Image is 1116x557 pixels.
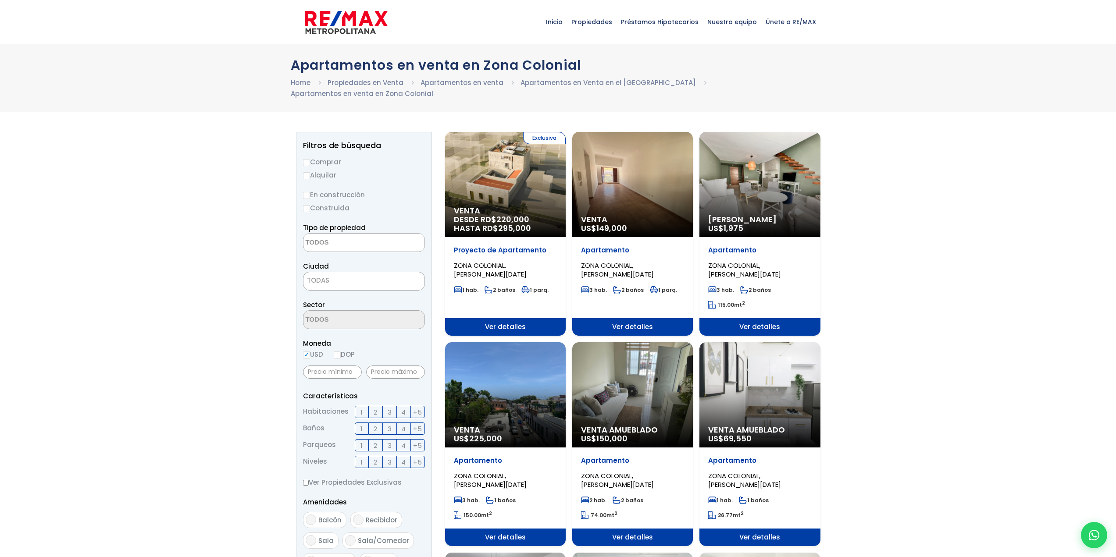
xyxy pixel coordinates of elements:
[708,456,811,465] p: Apartamento
[521,286,549,294] span: 1 parq.
[581,223,627,234] span: US$
[303,349,323,360] label: USD
[303,156,425,167] label: Comprar
[454,215,557,233] span: DESDE RD$
[489,510,492,517] sup: 2
[572,318,693,336] span: Ver detalles
[360,440,363,451] span: 1
[360,457,363,468] span: 1
[464,511,481,519] span: 150.00
[303,205,310,212] input: Construida
[718,301,734,309] span: 115.00
[581,471,654,489] span: ZONA COLONIAL, [PERSON_NAME][DATE]
[454,246,557,255] p: Proyecto de Apartamento
[613,497,643,504] span: 2 baños
[581,215,684,224] span: Venta
[360,407,363,418] span: 1
[374,407,377,418] span: 2
[708,215,811,224] span: [PERSON_NAME]
[454,426,557,434] span: Venta
[496,214,529,225] span: 220,000
[303,390,425,401] p: Características
[303,456,327,468] span: Niveles
[591,511,606,519] span: 74.00
[303,192,310,199] input: En construcción
[572,529,693,546] span: Ver detalles
[334,349,355,360] label: DOP
[699,318,820,336] span: Ver detalles
[454,471,527,489] span: ZONA COLONIAL, [PERSON_NAME][DATE]
[699,529,820,546] span: Ver detalles
[306,535,316,546] input: Sala
[708,286,734,294] span: 3 hab.
[469,433,502,444] span: 225,000
[303,477,425,488] label: Ver Propiedades Exclusivas
[581,246,684,255] p: Apartamento
[307,276,329,285] span: TODAS
[614,510,617,517] sup: 2
[318,536,334,545] span: Sala
[303,189,425,200] label: En construcción
[581,456,684,465] p: Apartamento
[303,262,329,271] span: Ciudad
[328,78,403,87] a: Propiedades en Venta
[613,286,644,294] span: 2 baños
[724,433,752,444] span: 69,550
[445,529,566,546] span: Ver detalles
[486,497,516,504] span: 1 baños
[718,511,733,519] span: 26.77
[366,515,397,525] span: Recibidor
[454,206,557,215] span: Venta
[708,223,743,234] span: US$
[485,286,515,294] span: 2 baños
[413,423,422,434] span: +5
[334,351,341,358] input: DOP
[521,78,696,87] a: Apartamentos en Venta en el [GEOGRAPHIC_DATA]
[318,515,342,525] span: Balcón
[388,440,392,451] span: 3
[303,406,349,418] span: Habitaciones
[741,510,744,517] sup: 2
[303,351,310,358] input: USD
[650,286,677,294] span: 1 parq.
[303,338,425,349] span: Moneda
[303,439,336,451] span: Parqueos
[581,426,684,434] span: Venta Amueblado
[572,342,693,546] a: Venta Amueblado US$150,000 Apartamento ZONA COLONIAL, [PERSON_NAME][DATE] 2 hab. 2 baños 74.00mt2...
[388,407,392,418] span: 3
[305,9,388,35] img: remax-metropolitana-logo
[303,300,325,309] span: Sector
[413,440,422,451] span: +5
[291,88,433,99] li: Apartamentos en venta en Zona Colonial
[303,274,424,287] span: TODAS
[454,497,480,504] span: 3 hab.
[374,440,377,451] span: 2
[413,457,422,468] span: +5
[708,246,811,255] p: Apartamento
[445,342,566,546] a: Venta US$225,000 Apartamento ZONA COLONIAL, [PERSON_NAME][DATE] 3 hab. 1 baños 150.00mt2 Ver deta...
[360,423,363,434] span: 1
[708,426,811,434] span: Venta Amueblado
[303,365,362,379] input: Precio mínimo
[454,224,557,233] span: HASTA RD$
[388,423,392,434] span: 3
[740,286,771,294] span: 2 baños
[581,286,607,294] span: 3 hab.
[454,433,502,444] span: US$
[572,132,693,336] a: Venta US$149,000 Apartamento ZONA COLONIAL, [PERSON_NAME][DATE] 3 hab. 2 baños 1 parq. Ver detalles
[454,261,527,279] span: ZONA COLONIAL, [PERSON_NAME][DATE]
[303,223,366,232] span: Tipo de propiedad
[445,132,566,336] a: Exclusiva Venta DESDE RD$220,000 HASTA RD$295,000 Proyecto de Apartamento ZONA COLONIAL, [PERSON_...
[703,9,761,35] span: Nuestro equipo
[303,172,310,179] input: Alquilar
[303,234,389,252] textarea: Search
[366,365,425,379] input: Precio máximo
[699,132,820,336] a: [PERSON_NAME] US$1,975 Apartamento ZONA COLONIAL, [PERSON_NAME][DATE] 3 hab. 2 baños 115.00mt2 Ve...
[739,497,769,504] span: 1 baños
[303,202,425,213] label: Construida
[291,57,826,73] h1: Apartamentos en venta en Zona Colonial
[358,536,409,545] span: Sala/Comedor
[401,423,406,434] span: 4
[581,433,628,444] span: US$
[617,9,703,35] span: Préstamos Hipotecarios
